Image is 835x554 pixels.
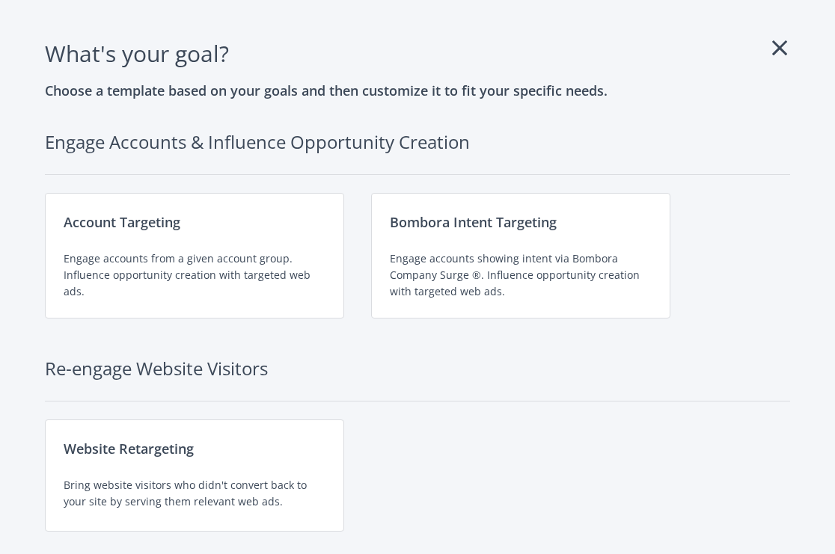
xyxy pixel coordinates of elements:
h2: Re-engage Website Visitors [45,354,790,401]
h3: Choose a template based on your goals and then customize it to fit your specific needs. [45,80,790,101]
h2: Engage Accounts & Influence Opportunity Creation [45,128,790,175]
div: Bombora Intent Targeting [390,212,652,233]
div: Bring website visitors who didn't convert back to your site by serving them relevant web ads. [64,477,325,510]
div: Engage accounts from a given account group. Influence opportunity creation with targeted web ads. [64,250,325,300]
div: Account Targeting [64,212,325,233]
div: Website Retargeting [64,438,325,459]
h1: What's your goal ? [45,36,790,71]
div: Engage accounts showing intent via Bombora Company Surge ®. Influence opportunity creation with t... [390,250,652,300]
